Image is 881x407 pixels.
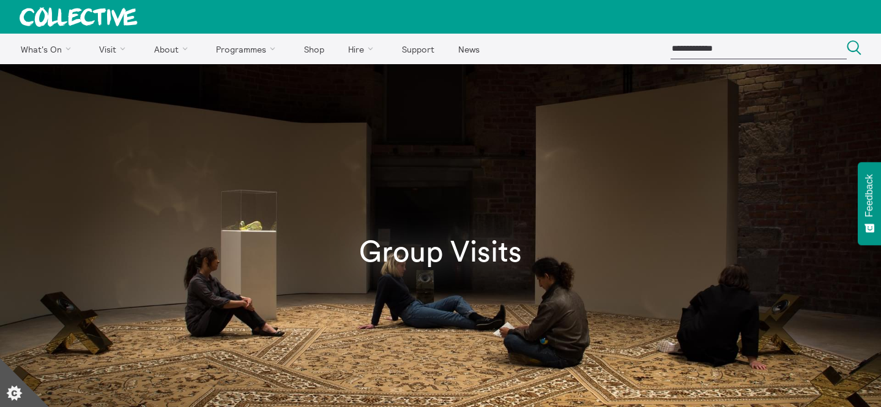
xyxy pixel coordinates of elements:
a: Shop [293,34,335,64]
a: News [447,34,490,64]
a: About [143,34,203,64]
a: Programmes [206,34,291,64]
a: Support [391,34,445,64]
a: Hire [338,34,389,64]
span: Feedback [864,174,875,217]
button: Feedback - Show survey [858,162,881,245]
a: What's On [10,34,86,64]
a: Visit [89,34,141,64]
